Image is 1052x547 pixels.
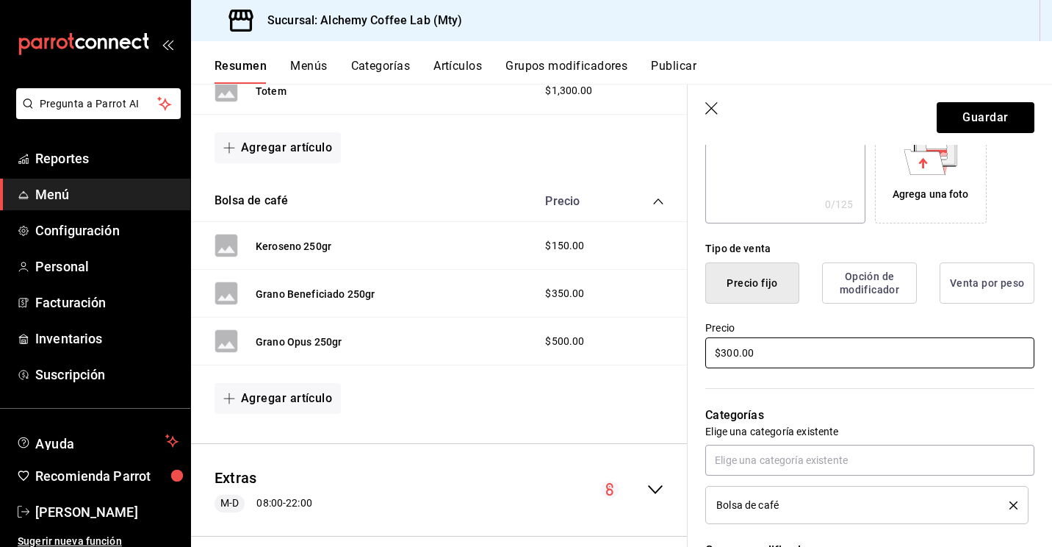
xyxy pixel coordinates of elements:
button: Agregar artículo [215,383,341,414]
button: Menús [290,59,327,84]
button: Grupos modificadores [505,59,627,84]
div: collapse-menu-row [191,456,688,524]
div: Agrega una foto [893,187,969,202]
span: Reportes [35,149,179,168]
span: Personal [35,257,179,276]
button: Precio fijo [705,262,799,304]
button: Grano Opus 250gr [256,335,342,349]
span: Inventarios [35,329,179,348]
button: Agregar artículo [215,132,341,163]
span: Bolsa de café [716,500,779,510]
button: Bolsa de café [215,193,288,210]
button: Totem [256,84,287,99]
span: Facturación [35,293,179,312]
button: Keroseno 250gr [256,239,331,254]
p: Categorías [705,407,1034,424]
input: Elige una categoría existente [705,445,1034,476]
div: Agrega una foto [879,115,983,220]
button: Extras [215,468,256,489]
span: Pregunta a Parrot AI [40,96,158,112]
label: Precio [705,323,1034,333]
span: Recomienda Parrot [35,466,179,486]
div: navigation tabs [215,59,1052,84]
span: Configuración [35,221,179,240]
button: open_drawer_menu [162,38,173,50]
button: Venta por peso [940,262,1034,304]
button: Artículos [433,59,482,84]
button: Opción de modificador [822,262,917,304]
a: Pregunta a Parrot AI [10,107,181,122]
button: Resumen [215,59,267,84]
div: Tipo de venta [705,241,1034,257]
p: Elige una categoría existente [705,424,1034,439]
span: Ayuda [35,432,159,450]
span: $500.00 [545,334,584,349]
span: Suscripción [35,365,179,385]
button: Publicar [651,59,696,84]
div: Precio [530,194,624,208]
span: $350.00 [545,286,584,301]
input: $0.00 [705,337,1034,368]
span: M-D [215,496,245,511]
div: 08:00 - 22:00 [215,495,312,512]
button: delete [999,501,1017,510]
div: 0 /125 [825,197,854,212]
button: collapse-category-row [652,196,664,207]
span: $1,300.00 [545,83,592,99]
button: Pregunta a Parrot AI [16,88,181,119]
span: [PERSON_NAME] [35,502,179,522]
button: Categorías [351,59,411,84]
button: Guardar [937,102,1034,133]
button: Grano Beneficiado 250gr [256,287,375,301]
span: Menú [35,185,179,204]
span: $150.00 [545,238,584,254]
h3: Sucursal: Alchemy Coffee Lab (Mty) [256,12,462,29]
